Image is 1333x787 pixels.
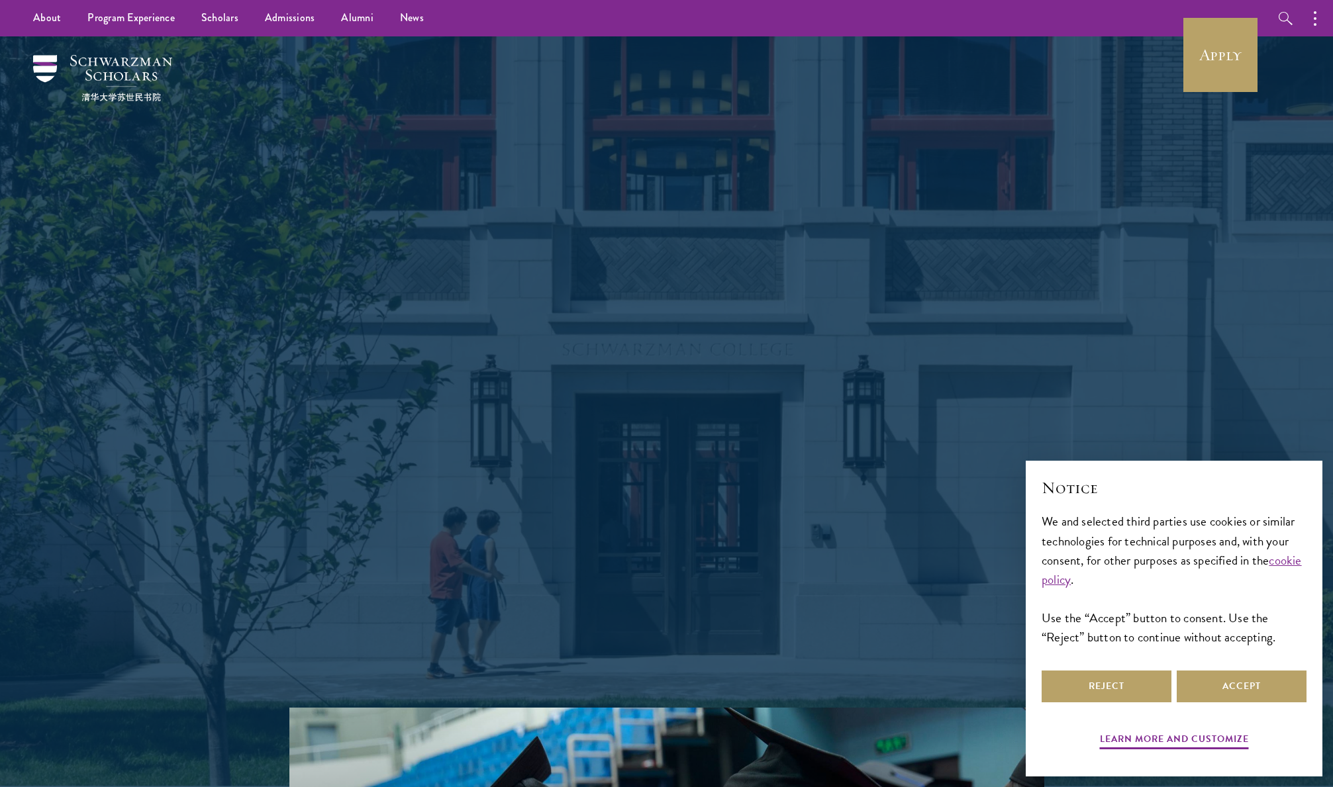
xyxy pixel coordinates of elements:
[33,55,172,101] img: Schwarzman Scholars
[1042,512,1307,646] div: We and selected third parties use cookies or similar technologies for technical purposes and, wit...
[1100,731,1249,751] button: Learn more and customize
[1042,477,1307,499] h2: Notice
[1042,551,1302,589] a: cookie policy
[1042,671,1171,702] button: Reject
[1177,671,1307,702] button: Accept
[1183,18,1258,92] a: Apply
